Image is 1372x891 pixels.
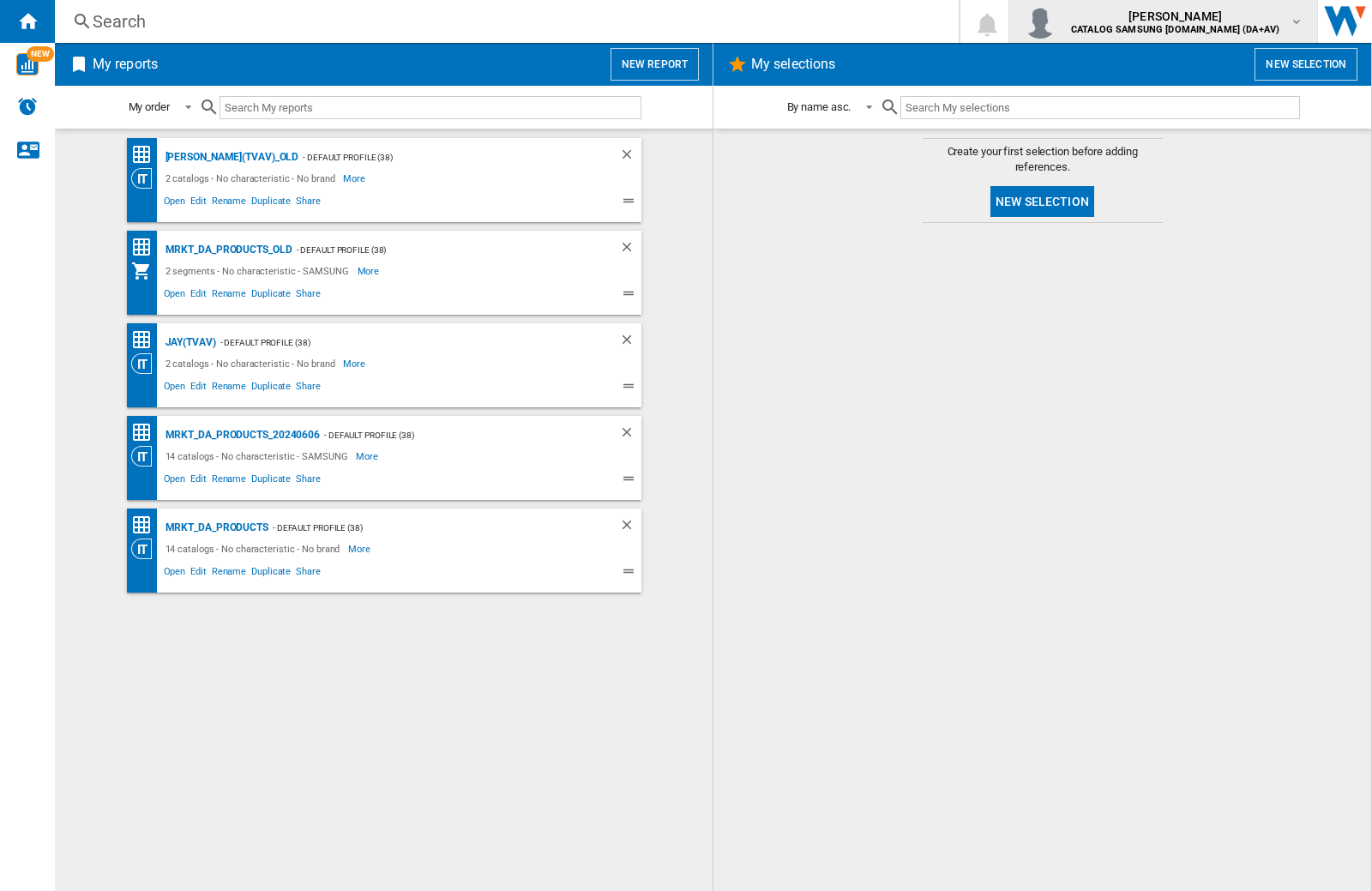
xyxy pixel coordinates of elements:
[343,353,368,374] span: More
[161,353,344,374] div: 2 catalogs - No characteristic - No brand
[619,517,641,539] div: Delete
[292,239,585,261] div: - Default profile (38)
[131,144,161,166] div: Price Matrix
[131,539,161,559] div: Category View
[161,193,189,214] span: Open
[161,378,189,399] span: Open
[188,378,209,399] span: Edit
[17,96,38,117] img: alerts-logo.svg
[619,332,641,353] div: Delete
[161,286,189,306] span: Open
[209,471,249,491] span: Rename
[161,563,189,584] span: Open
[209,286,249,306] span: Rename
[220,96,641,119] input: Search My reports
[161,332,216,353] div: JAY(TVAV)
[356,446,381,467] span: More
[188,193,209,214] span: Edit
[161,471,189,491] span: Open
[348,539,373,559] span: More
[161,147,299,168] div: [PERSON_NAME](TVAV)_old
[131,422,161,443] div: Price Matrix
[216,332,585,353] div: - Default profile (38)
[131,237,161,258] div: Price Matrix
[1071,8,1279,25] span: [PERSON_NAME]
[293,563,323,584] span: Share
[293,193,323,214] span: Share
[320,424,584,446] div: - Default profile (38)
[161,424,321,446] div: MRKT_DA_PRODUCTS_20240606
[619,239,641,261] div: Delete
[16,53,39,75] img: wise-card.svg
[209,378,249,399] span: Rename
[93,9,914,33] div: Search
[1255,48,1357,81] button: New selection
[131,515,161,536] div: Price Matrix
[249,193,293,214] span: Duplicate
[611,48,699,81] button: New report
[298,147,584,168] div: - Default profile (38)
[358,261,382,281] span: More
[249,471,293,491] span: Duplicate
[990,186,1094,217] button: New selection
[619,424,641,446] div: Delete
[27,46,54,62] span: NEW
[188,286,209,306] span: Edit
[787,100,851,113] div: By name asc.
[293,471,323,491] span: Share
[268,517,585,539] div: - Default profile (38)
[343,168,368,189] span: More
[161,261,358,281] div: 2 segments - No characteristic - SAMSUNG
[209,563,249,584] span: Rename
[293,378,323,399] span: Share
[161,446,357,467] div: 14 catalogs - No characteristic - SAMSUNG
[131,261,161,281] div: My Assortment
[619,147,641,168] div: Delete
[161,168,344,189] div: 2 catalogs - No characteristic - No brand
[900,96,1299,119] input: Search My selections
[188,563,209,584] span: Edit
[209,193,249,214] span: Rename
[748,48,839,81] h2: My selections
[131,353,161,374] div: Category View
[131,329,161,351] div: Price Matrix
[188,471,209,491] span: Edit
[89,48,161,81] h2: My reports
[131,168,161,189] div: Category View
[1071,24,1279,35] b: CATALOG SAMSUNG [DOMAIN_NAME] (DA+AV)
[249,286,293,306] span: Duplicate
[161,239,292,261] div: MRKT_DA_PRODUCTS_OLD
[131,446,161,467] div: Category View
[249,378,293,399] span: Duplicate
[161,517,268,539] div: MRKT_DA_PRODUCTS
[923,144,1163,175] span: Create your first selection before adding references.
[161,539,349,559] div: 14 catalogs - No characteristic - No brand
[249,563,293,584] span: Duplicate
[293,286,323,306] span: Share
[1023,4,1057,39] img: profile.jpg
[129,100,170,113] div: My order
